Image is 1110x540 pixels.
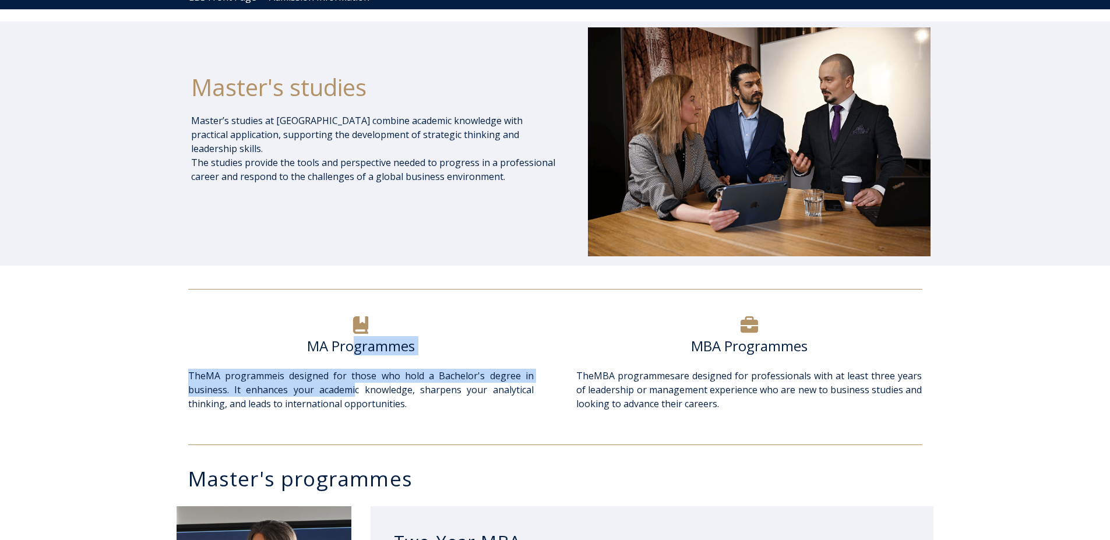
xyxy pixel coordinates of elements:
[191,73,557,102] h1: Master's studies
[188,337,534,355] h6: MA Programmes
[191,114,557,183] p: Master’s studies at [GEOGRAPHIC_DATA] combine academic knowledge with practical application, supp...
[188,468,934,489] h3: Master's programmes
[206,369,277,382] a: MA programme
[594,369,675,382] a: MBA programmes
[576,369,922,410] span: The are designed for professionals with at least three years of leadership or management experien...
[588,27,931,256] img: DSC_1073
[188,369,534,410] span: The is designed for those who hold a Bachelor's degree in business. It enhances your academic kno...
[576,337,922,355] h6: MBA Programmes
